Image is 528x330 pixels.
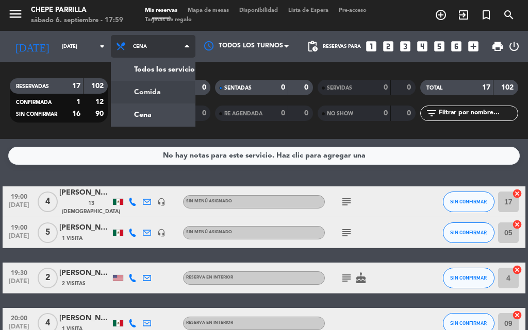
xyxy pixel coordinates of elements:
span: Sin menú asignado [186,199,232,203]
strong: 0 [202,84,208,91]
i: looks_3 [399,40,412,53]
strong: 102 [91,82,106,90]
span: BUSCAR [498,6,520,24]
div: LOG OUT [508,31,520,62]
span: RESERVA EN INTERIOR [186,275,233,280]
span: Disponibilidad [234,8,283,13]
input: Filtrar por nombre... [438,108,518,119]
i: cancel [512,219,522,230]
span: Cena [133,44,147,49]
strong: 0 [304,84,310,91]
strong: 16 [72,110,80,117]
div: [PERSON_NAME] [59,312,111,324]
span: SIN CONFIRMAR [16,112,57,117]
span: 5 [38,222,58,243]
span: [DATE] [6,278,32,290]
i: arrow_drop_down [96,40,108,53]
strong: 0 [407,110,413,117]
span: 2 Visitas [62,280,86,288]
span: RE AGENDADA [224,111,262,116]
span: pending_actions [306,40,319,53]
strong: 0 [281,110,285,117]
span: [DATE] [6,233,32,245]
span: 1 Visita [62,234,82,242]
span: Mapa de mesas [183,8,234,13]
i: [DATE] [8,36,57,57]
span: 19:00 [6,221,32,233]
strong: 0 [407,84,413,91]
i: looks_5 [433,40,446,53]
i: headset_mic [157,229,166,237]
span: NO SHOW [327,111,353,116]
i: looks_6 [450,40,463,53]
i: search [503,9,515,21]
button: menu [8,6,23,25]
i: exit_to_app [457,9,470,21]
strong: 90 [95,110,106,117]
span: SIN CONFIRMAR [450,199,487,204]
div: [PERSON_NAME] [59,187,111,199]
strong: 0 [202,110,208,117]
i: filter_list [425,107,438,119]
span: 13 [DEMOGRAPHIC_DATA] [62,199,120,216]
span: SIN CONFIRMAR [450,275,487,281]
span: SIN CONFIRMAR [450,230,487,235]
i: menu [8,6,23,22]
div: [PERSON_NAME] [59,222,111,234]
span: Reservas para [323,44,361,49]
a: Comida [111,81,195,103]
span: 19:30 [6,266,32,278]
i: cancel [512,265,522,275]
strong: 17 [72,82,80,90]
span: 4 [38,192,58,212]
span: Reserva especial [475,6,498,24]
i: subject [340,196,353,208]
strong: 0 [281,84,285,91]
i: power_settings_new [508,40,520,53]
span: Tarjetas de regalo [140,17,197,23]
i: looks_two [382,40,395,53]
span: Sin menú asignado [186,230,232,234]
strong: 12 [95,98,106,106]
span: RESERVA EN INTERIOR [186,321,233,325]
strong: 102 [501,84,516,91]
span: RESERVAR MESA [430,6,452,24]
span: SERVIDAS [327,85,352,91]
span: SENTADAS [224,85,252,91]
span: 20:00 [6,311,32,323]
strong: 0 [304,110,310,117]
div: [PERSON_NAME] [59,267,111,279]
button: SIN CONFIRMAR [443,222,494,243]
strong: 0 [384,110,388,117]
button: SIN CONFIRMAR [443,268,494,288]
span: Lista de Espera [283,8,334,13]
span: 2 [38,268,58,288]
i: cancel [512,310,522,320]
span: [DATE] [6,202,32,214]
span: SIN CONFIRMAR [450,320,487,326]
div: No hay notas para este servicio. Haz clic para agregar una [163,150,366,162]
strong: 17 [482,84,490,91]
strong: 0 [384,84,388,91]
i: cake [355,272,367,284]
i: headset_mic [157,198,166,206]
div: Chepe Parrilla [31,5,123,15]
i: cancel [512,188,522,199]
i: subject [340,272,353,284]
span: Pre-acceso [334,8,372,13]
span: Mis reservas [140,8,183,13]
span: TOTAL [426,85,442,91]
div: sábado 6. septiembre - 17:59 [31,15,123,26]
i: looks_one [365,40,378,53]
i: turned_in_not [480,9,492,21]
span: print [491,40,504,53]
strong: 1 [76,98,80,106]
span: WALK IN [452,6,475,24]
span: CONFIRMADA [16,100,52,105]
a: Todos los servicios [111,58,195,81]
a: Cena [111,103,195,126]
i: looks_4 [416,40,429,53]
span: RESERVADAS [16,84,49,89]
button: SIN CONFIRMAR [443,192,494,212]
i: add_box [467,40,480,53]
